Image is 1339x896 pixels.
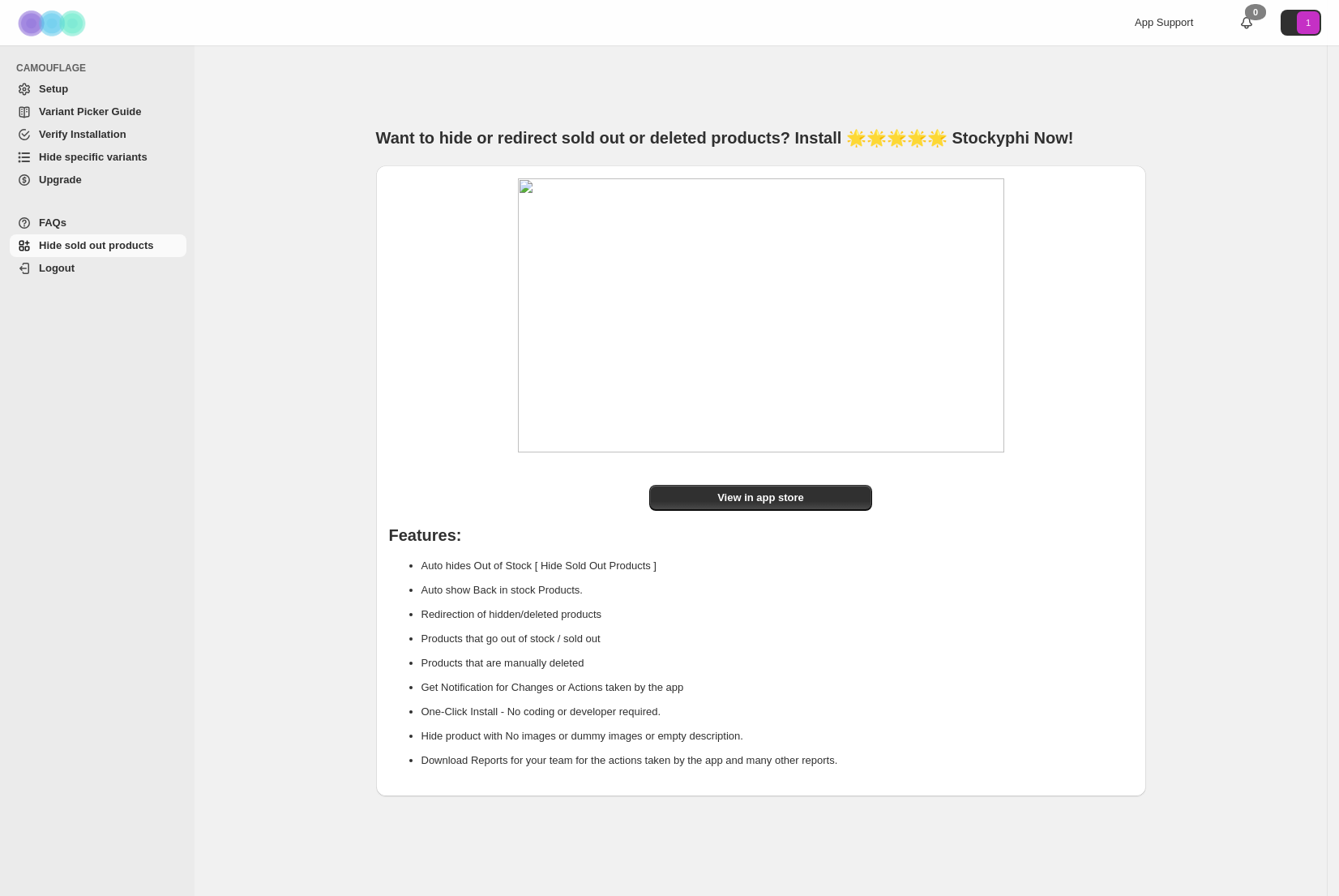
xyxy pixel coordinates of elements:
[421,554,1133,578] li: Auto hides Out of Stock [ Hide Sold Out Products ]
[421,651,1133,675] li: Products that are manually deleted
[1245,4,1266,20] div: 0
[39,105,141,118] span: Variant Picker Guide
[39,239,154,251] span: Hide sold out products
[1297,11,1320,34] span: Avatar with initials 1
[421,602,1133,627] li: Redirection of hidden/deleted products
[421,748,1133,773] li: Download Reports for your team for the actions taken by the app and many other reports.
[421,578,1133,602] li: Auto show Back in stock Products.
[421,675,1133,700] li: Get Notification for Changes or Actions taken by the app
[376,126,1146,149] h1: Want to hide or redirect sold out or deleted products? Install 🌟🌟🌟🌟🌟 Stockyphi Now!
[1306,18,1311,28] text: 1
[10,146,186,169] a: Hide specific variants
[389,527,1133,543] h1: Features:
[518,178,1004,452] img: image
[717,490,804,506] span: View in app store
[10,257,186,280] a: Logout
[649,485,872,511] a: View in app store
[10,78,186,101] a: Setup
[421,724,1133,748] li: Hide product with No images or dummy images or empty description.
[10,101,186,123] a: Variant Picker Guide
[16,62,186,75] span: CAMOUFLAGE
[421,700,1133,724] li: One-Click Install - No coding or developer required.
[1281,10,1321,36] button: Avatar with initials 1
[10,123,186,146] a: Verify Installation
[10,234,186,257] a: Hide sold out products
[39,151,148,163] span: Hide specific variants
[39,216,66,229] span: FAQs
[10,212,186,234] a: FAQs
[1238,15,1255,31] a: 0
[1135,16,1193,28] span: App Support
[10,169,186,191] a: Upgrade
[39,174,82,186] span: Upgrade
[39,128,126,140] span: Verify Installation
[421,627,1133,651] li: Products that go out of stock / sold out
[39,83,68,95] span: Setup
[13,1,94,45] img: Camouflage
[39,262,75,274] span: Logout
